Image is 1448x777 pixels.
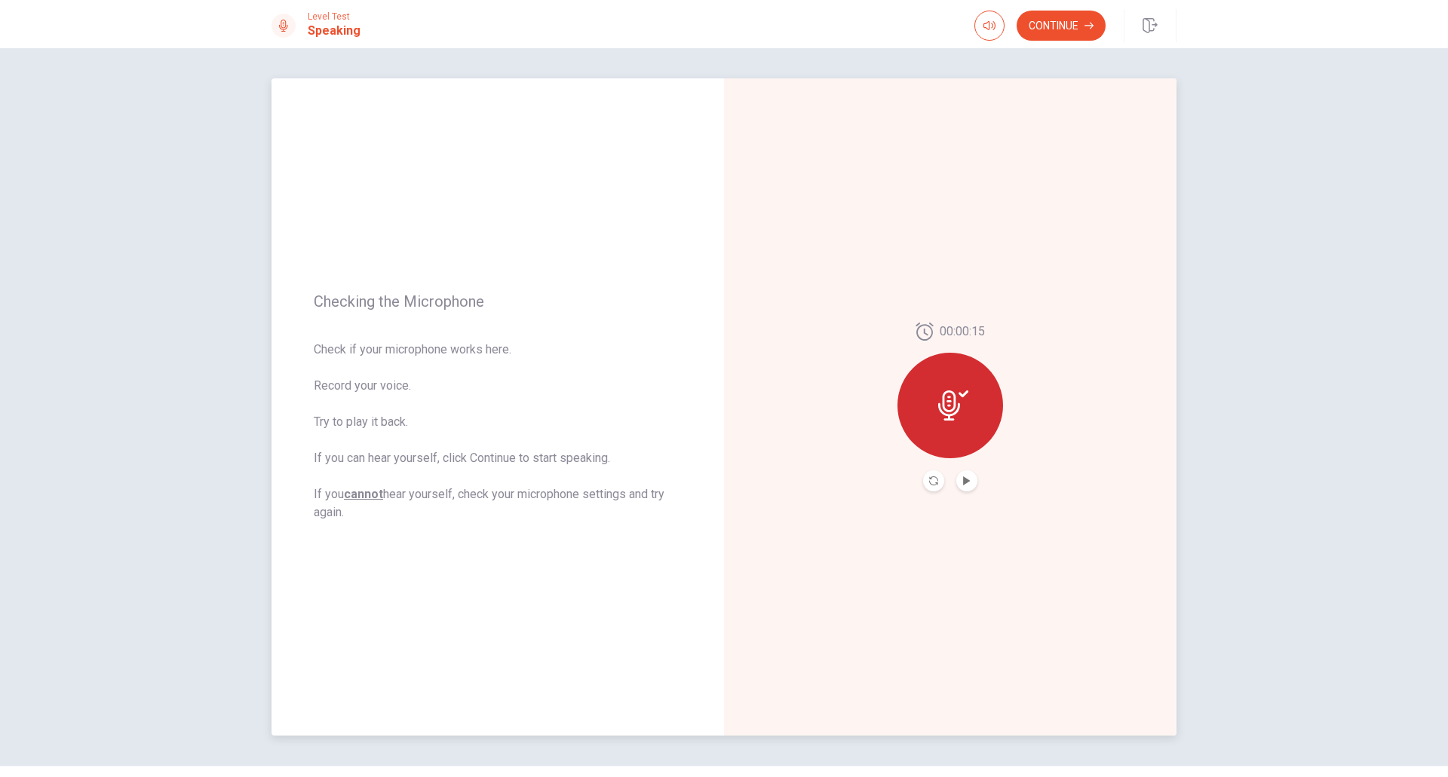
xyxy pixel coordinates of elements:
[956,470,977,491] button: Play Audio
[344,487,383,501] u: cannot
[940,323,985,341] span: 00:00:15
[923,470,944,491] button: Record Again
[308,11,360,22] span: Level Test
[308,22,360,40] h1: Speaking
[1017,11,1106,41] button: Continue
[314,292,682,310] span: Checking the Microphone
[314,341,682,522] span: Check if your microphone works here. Record your voice. Try to play it back. If you can hear your...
